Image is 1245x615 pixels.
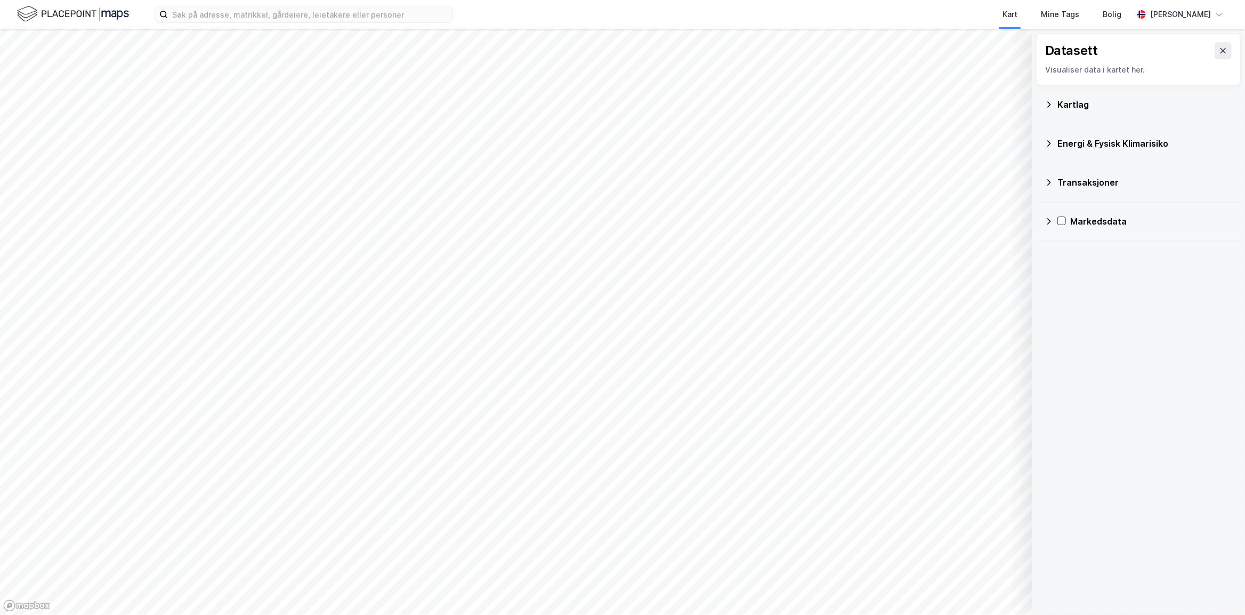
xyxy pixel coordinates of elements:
a: Mapbox homepage [3,600,50,612]
div: Kartlag [1057,98,1232,111]
div: Datasett [1045,42,1098,59]
div: Mine Tags [1041,8,1079,21]
div: Energi & Fysisk Klimarisiko [1057,137,1232,150]
div: Markedsdata [1070,215,1232,228]
div: Kart [1003,8,1017,21]
div: Visualiser data i kartet her. [1045,63,1232,76]
img: logo.f888ab2527a4732fd821a326f86c7f29.svg [17,5,129,23]
iframe: Chat Widget [1192,564,1245,615]
div: Transaksjoner [1057,176,1232,189]
div: [PERSON_NAME] [1150,8,1211,21]
input: Søk på adresse, matrikkel, gårdeiere, leietakere eller personer [168,6,452,22]
div: Kontrollprogram for chat [1192,564,1245,615]
div: Bolig [1103,8,1121,21]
